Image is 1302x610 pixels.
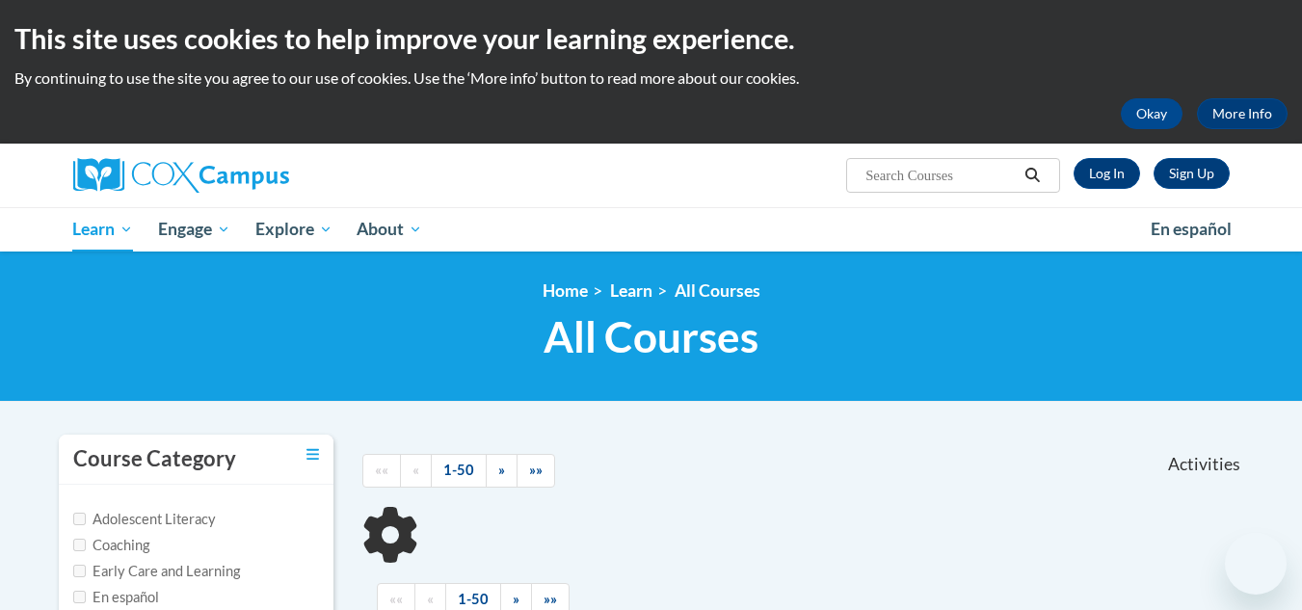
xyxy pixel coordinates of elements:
[1138,209,1244,250] a: En español
[544,591,557,607] span: »»
[73,513,86,525] input: Checkbox for Options
[73,535,149,556] label: Coaching
[73,158,289,193] img: Cox Campus
[72,218,133,241] span: Learn
[14,19,1288,58] h2: This site uses cookies to help improve your learning experience.
[675,280,760,301] a: All Courses
[73,591,86,603] input: Checkbox for Options
[357,218,422,241] span: About
[498,462,505,478] span: »
[1225,533,1287,595] iframe: Button to launch messaging window
[14,67,1288,89] p: By continuing to use the site you agree to our use of cookies. Use the ‘More info’ button to read...
[1121,98,1182,129] button: Okay
[362,454,401,488] a: Begining
[400,454,432,488] a: Previous
[73,444,236,474] h3: Course Category
[1197,98,1288,129] a: More Info
[44,207,1259,252] div: Main menu
[158,218,230,241] span: Engage
[61,207,146,252] a: Learn
[1018,164,1047,187] button: Search
[306,444,319,465] a: Toggle collapse
[431,454,487,488] a: 1-50
[412,462,419,478] span: «
[427,591,434,607] span: «
[344,207,435,252] a: About
[486,454,518,488] a: Next
[529,462,543,478] span: »»
[73,509,216,530] label: Adolescent Literacy
[1074,158,1140,189] a: Log In
[389,591,403,607] span: ««
[544,311,758,362] span: All Courses
[513,591,519,607] span: »
[864,164,1018,187] input: Search Courses
[517,454,555,488] a: End
[375,462,388,478] span: ««
[73,561,240,582] label: Early Care and Learning
[1151,219,1232,239] span: En español
[543,280,588,301] a: Home
[1168,454,1240,475] span: Activities
[255,218,332,241] span: Explore
[1154,158,1230,189] a: Register
[243,207,345,252] a: Explore
[610,280,652,301] a: Learn
[146,207,243,252] a: Engage
[73,587,159,608] label: En español
[73,158,439,193] a: Cox Campus
[73,539,86,551] input: Checkbox for Options
[73,565,86,577] input: Checkbox for Options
